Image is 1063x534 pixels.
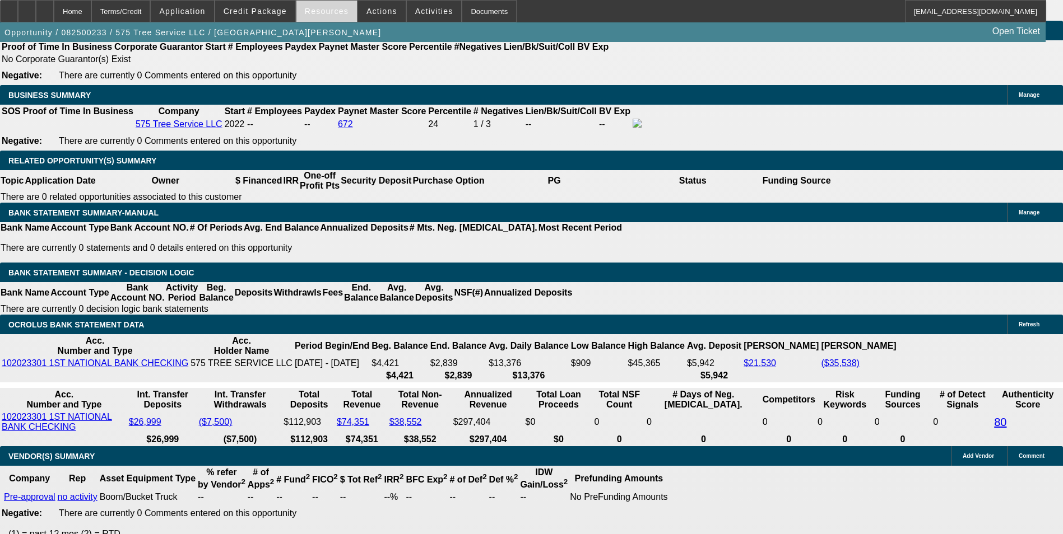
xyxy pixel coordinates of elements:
span: There are currently 0 Comments entered on this opportunity [59,136,296,146]
th: Total Loan Proceeds [525,389,593,410]
a: ($35,538) [821,358,860,368]
th: $297,404 [453,434,524,445]
button: Credit Package [215,1,295,22]
b: Lien/Bk/Suit/Coll [526,106,597,116]
td: 0 [646,411,761,433]
span: Comment [1019,453,1045,459]
span: Bank Statement Summary - Decision Logic [8,268,194,277]
th: $ Financed [235,170,283,191]
th: [PERSON_NAME] [820,335,897,357]
th: Sum of the Total NSF Count and Total Overdraft Fee Count from Ocrolus [593,389,645,410]
th: 0 [817,434,873,445]
b: Lien/Bk/Suit/Coll [504,42,575,51]
b: BV Exp [599,106,630,116]
b: BFC Exp [406,475,447,484]
th: 0 [593,434,645,445]
div: 1 / 3 [474,119,523,129]
td: 2022 [224,118,245,130]
span: There are currently 0 Comments entered on this opportunity [59,508,296,518]
td: -- [197,491,246,503]
span: RELATED OPPORTUNITY(S) SUMMARY [8,156,156,165]
th: Deposits [234,282,273,303]
th: Account Type [50,282,110,303]
span: OCROLUS BANK STATEMENT DATA [8,320,144,329]
th: # Mts. Neg. [MEDICAL_DATA]. [409,222,538,233]
td: $5,942 [686,358,742,369]
td: -- [340,491,383,503]
td: $909 [570,358,626,369]
th: Avg. End Balance [243,222,320,233]
b: Start [205,42,225,51]
th: Owner [96,170,235,191]
td: -- [304,118,336,130]
th: One-off Profit Pts [299,170,340,191]
div: No PreFunding Amounts [570,492,667,502]
sup: 2 [400,472,403,481]
th: IRR [282,170,299,191]
span: Application [159,7,205,16]
span: -- [247,119,253,129]
td: [DATE] - [DATE] [294,358,370,369]
th: [PERSON_NAME] [743,335,819,357]
a: 575 Tree Service LLC [136,119,222,129]
td: 0 [874,411,932,433]
td: 0 [932,411,992,433]
td: 0 [817,411,873,433]
a: ($7,500) [199,417,233,427]
b: Start [225,106,245,116]
span: BANK STATEMENT SUMMARY-MANUAL [8,208,159,217]
a: $38,552 [389,417,422,427]
th: Avg. Deposits [415,282,454,303]
td: -- [519,491,568,503]
button: Activities [407,1,462,22]
b: Def % [489,475,518,484]
th: Low Balance [570,335,626,357]
th: NSF(#) [453,282,484,303]
th: Total Revenue [336,389,388,410]
th: 0 [874,434,932,445]
th: $4,421 [371,370,428,381]
a: $26,999 [129,417,161,427]
span: Actions [366,7,397,16]
td: -- [405,491,448,503]
th: Bank Account NO. [110,222,189,233]
span: Manage [1019,92,1039,98]
sup: 2 [443,472,447,481]
th: Competitors [762,389,816,410]
th: Total Deposits [283,389,335,410]
a: no activity [58,492,98,502]
b: #Negatives [454,42,502,51]
th: Annualized Deposits [319,222,409,233]
span: VENDOR(S) SUMMARY [8,452,95,461]
td: $112,903 [283,411,335,433]
a: $74,351 [337,417,369,427]
th: # Days of Neg. [MEDICAL_DATA]. [646,389,761,410]
b: Paynet Master Score [319,42,407,51]
td: -- [598,118,631,130]
span: Add Vendor [963,453,994,459]
a: 672 [338,119,353,129]
td: 575 TREE SERVICE LLC [190,358,293,369]
th: ($7,500) [198,434,282,445]
th: $2,839 [430,370,487,381]
th: $26,999 [128,434,197,445]
p: There are currently 0 statements and 0 details entered on this opportunity [1,243,622,253]
button: Resources [296,1,357,22]
td: $0 [525,411,593,433]
sup: 2 [482,472,486,481]
b: Negative: [2,508,42,518]
td: -- [489,491,519,503]
th: # Of Periods [189,222,243,233]
span: Refresh [1019,321,1039,327]
span: Activities [415,7,453,16]
sup: 2 [378,472,382,481]
span: Opportunity / 082500233 / 575 Tree Service LLC / [GEOGRAPHIC_DATA][PERSON_NAME] [4,28,381,37]
a: 102023301 1ST NATIONAL BANK CHECKING [2,358,188,368]
b: Company [9,474,50,483]
sup: 2 [270,477,274,486]
th: Purchase Option [412,170,485,191]
th: Funding Sources [874,389,932,410]
th: Total Non-Revenue [389,389,452,410]
th: Funding Source [762,170,832,191]
a: Pre-approval [4,492,55,502]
